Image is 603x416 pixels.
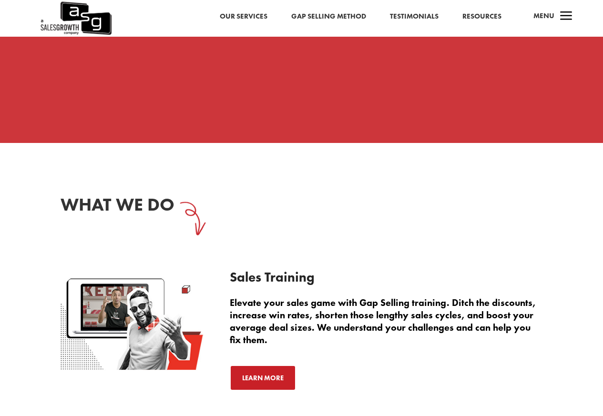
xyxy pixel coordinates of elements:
img: squig-arrow [165,192,215,243]
span: Menu [533,11,554,20]
a: Our Services [220,10,267,23]
a: Resources [462,10,501,23]
img: Sales-Training-Services [61,271,204,370]
h3: What We Do [61,193,245,221]
span: a [557,7,576,26]
a: Learn More [230,365,296,391]
a: Gap Selling Method [291,10,366,23]
p: Elevate your sales game with Gap Selling training. Ditch the discounts, increase win rates, short... [230,296,542,346]
a: Sales Training Services [61,364,204,372]
h3: Sales Training [230,271,542,289]
a: Testimonials [390,10,439,23]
